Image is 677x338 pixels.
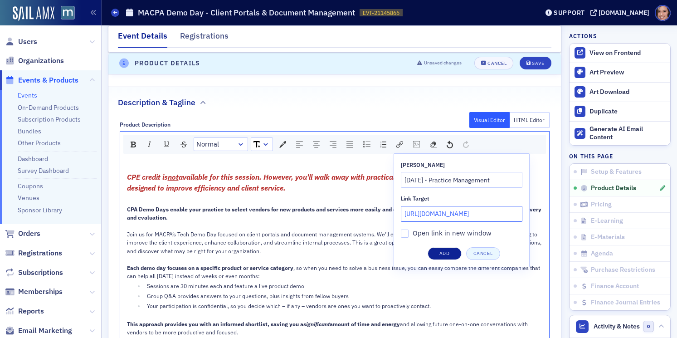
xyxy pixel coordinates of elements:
h2: Description & Tagline [118,97,195,108]
span: Orders [18,229,40,239]
div: rdw-textalign-control [291,137,358,151]
span: Purchase Restrictions [591,266,655,274]
span: Events & Products [18,75,78,85]
div: Center [310,138,323,151]
div: Bold [127,138,139,151]
span: E-Materials [591,233,625,241]
span: Unsaved changes [424,60,462,67]
span: E-Learning [591,217,623,225]
span: Organizations [18,56,64,66]
div: rdw-history-control [442,137,474,151]
span: Email Marketing [18,326,72,336]
div: rdw-list-control [358,137,391,151]
span: Profile [655,5,671,21]
a: Dashboard [18,155,48,163]
button: Visual Editor [469,112,510,128]
div: Undo [443,138,456,151]
div: Registrations [180,30,229,47]
span: Users [18,37,37,47]
span: significant [303,320,330,328]
span: and allowing future one-on-one conversations with vendors to be more productive and focused. [127,320,529,336]
a: Art Preview [570,63,670,82]
span: Your participation is confidential, so you decide which – if any – vendors are ones you want to p... [147,302,431,309]
div: rdw-inline-control [126,137,192,151]
h4: Actions [569,32,597,40]
button: Add [428,247,462,260]
a: Subscription Products [18,115,81,123]
a: Other Products [18,139,61,147]
span: Each demo day focuses on a specific product or service category [127,264,293,271]
div: rdw-link-control [391,137,408,151]
span: not [168,172,179,181]
div: rdw-remove-control [425,137,442,151]
a: Memberships [5,287,63,297]
a: Survey Dashboard [18,167,69,175]
a: Block Type [194,138,248,151]
span: 0 [643,321,654,332]
span: available for this session. However, you'll walk away with practical insights and firsthand expos... [127,172,528,193]
span: Setup & Features [591,168,642,176]
a: Events [18,91,37,99]
div: rdw-block-control [192,137,249,151]
a: View on Frontend [570,44,670,63]
a: Font Size [251,138,273,151]
a: Registrations [5,248,62,258]
div: Italic [143,138,156,151]
button: HTML Editor [510,112,550,128]
div: Underline [160,138,174,151]
button: Cancel [474,57,513,70]
a: On-Demand Products [18,103,79,112]
div: Left [293,138,306,151]
span: Normal [196,139,219,150]
div: Save [532,61,544,66]
span: , so when you need to solve a business issue, you can easily compare the different companies that... [127,264,541,279]
span: Agenda [591,250,613,258]
div: rdw-color-picker [274,137,291,151]
button: Generate AI Email Content [570,121,670,146]
button: Cancel [466,247,500,260]
div: rdw-dropdown [251,137,273,151]
div: Ordered [377,138,390,151]
div: Remove [427,138,440,151]
a: Orders [5,229,40,239]
div: Justify [343,138,356,151]
a: Art Download [570,82,670,102]
div: rdw-dropdown [194,137,248,151]
button: [DOMAIN_NAME] [590,10,653,16]
a: Sponsor Library [18,206,62,214]
div: Unordered [360,138,374,151]
a: Events & Products [5,75,78,85]
div: rdw-toolbar [123,135,546,154]
div: Art Download [589,88,666,96]
span: CPE credit is [127,172,168,181]
h4: On this page [569,152,671,160]
span: Subscriptions [18,268,63,278]
div: [DOMAIN_NAME] [599,9,649,17]
span: Reports [18,306,44,316]
div: Event Details [118,30,167,48]
span: EVT-21145866 [363,9,399,17]
a: Coupons [18,182,43,190]
div: Support [554,9,585,17]
a: Subscriptions [5,268,63,278]
h1: MACPA Demo Day - Client Portals & Document Management [138,7,355,18]
div: Generate AI Email Content [589,125,666,141]
div: Strikethrough [177,138,190,151]
span: This approach provides you with an informed shortlist, saving you a [127,320,303,328]
span: Finance Journal Entries [591,299,660,307]
div: rdw-font-size-control [249,137,274,151]
a: Venues [18,194,39,202]
div: Right [326,138,340,151]
div: Cancel [487,61,507,66]
a: Reports [5,306,44,316]
img: SailAMX [61,6,75,20]
div: Image [410,138,423,151]
a: Organizations [5,56,64,66]
div: Product Description [120,121,170,128]
h4: Product Details [135,59,200,68]
label: Link Target [401,194,522,202]
span: Group Q&A provides answers to your questions, plus insights from fellow buyers [147,292,349,299]
a: Bundles [18,127,41,135]
span: amount of time and energy [330,320,400,328]
span: Registrations [18,248,62,258]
